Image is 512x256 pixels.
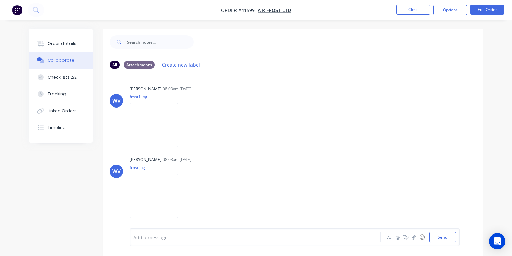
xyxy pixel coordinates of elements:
div: Timeline [48,125,66,131]
div: Tracking [48,91,66,97]
button: Edit Order [470,5,504,15]
span: Order #41599 - [221,7,258,13]
div: Checklists 2/2 [48,74,77,80]
div: WV [112,167,121,175]
div: All [110,61,120,69]
button: Options [433,5,467,15]
button: Order details [29,35,93,52]
button: Aa [386,233,394,241]
button: ☺ [418,233,426,241]
button: Checklists 2/2 [29,69,93,86]
button: Close [396,5,430,15]
img: Factory [12,5,22,15]
a: A R Frost LTD [258,7,291,13]
button: Create new label [159,60,204,69]
button: Collaborate [29,52,93,69]
button: Send [429,232,456,242]
div: Open Intercom Messenger [489,233,505,249]
input: Search notes... [127,35,194,49]
button: @ [394,233,402,241]
div: Linked Orders [48,108,77,114]
button: Timeline [29,119,93,136]
div: Collaborate [48,57,74,63]
div: Attachments [124,61,155,69]
div: [PERSON_NAME] [130,157,161,163]
div: 08:03am [DATE] [163,86,191,92]
p: frost.jpg [130,165,185,170]
div: Order details [48,41,76,47]
div: WV [112,97,121,105]
div: [PERSON_NAME] [130,86,161,92]
p: frost1.jpg [130,94,185,100]
button: Linked Orders [29,102,93,119]
div: 08:03am [DATE] [163,157,191,163]
button: Tracking [29,86,93,102]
